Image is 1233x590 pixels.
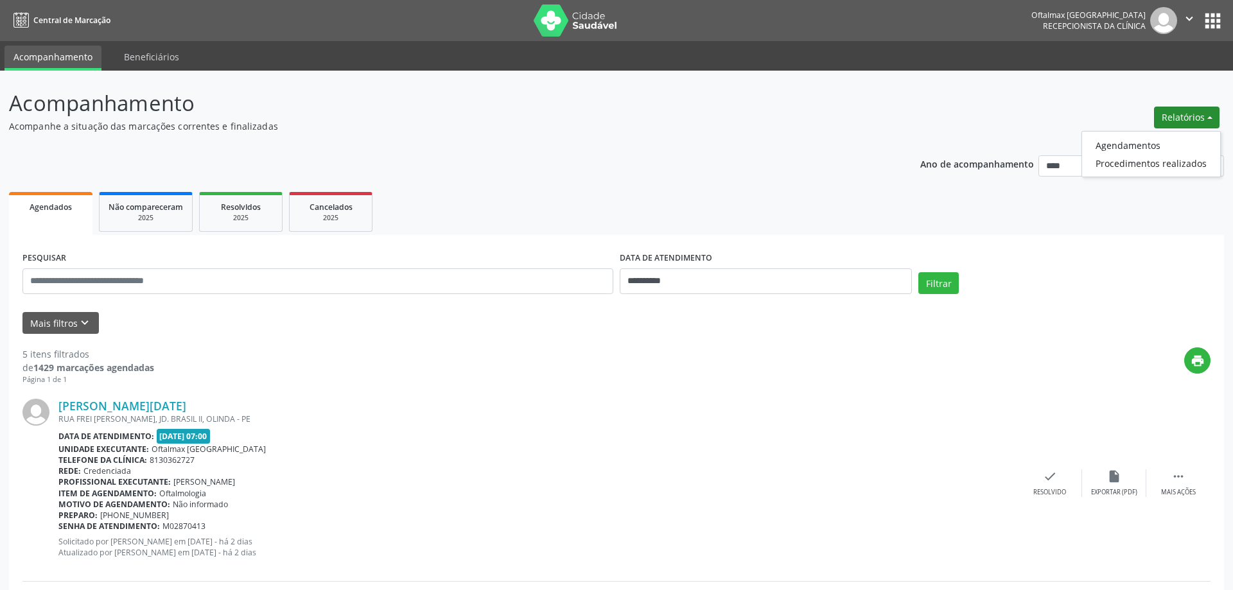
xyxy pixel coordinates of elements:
[9,10,110,31] a: Central de Marcação
[33,361,154,374] strong: 1429 marcações agendadas
[620,248,712,268] label: DATA DE ATENDIMENTO
[1182,12,1196,26] i: 
[1082,136,1220,154] a: Agendamentos
[30,202,72,213] span: Agendados
[58,476,171,487] b: Profissional executante:
[4,46,101,71] a: Acompanhamento
[83,465,131,476] span: Credenciada
[100,510,169,521] span: [PHONE_NUMBER]
[58,521,160,532] b: Senha de atendimento:
[58,399,186,413] a: [PERSON_NAME][DATE]
[78,316,92,330] i: keyboard_arrow_down
[1033,488,1066,497] div: Resolvido
[1031,10,1146,21] div: Oftalmax [GEOGRAPHIC_DATA]
[159,488,206,499] span: Oftalmologia
[1043,21,1146,31] span: Recepcionista da clínica
[22,312,99,334] button: Mais filtroskeyboard_arrow_down
[109,213,183,223] div: 2025
[1177,7,1202,34] button: 
[1184,347,1211,374] button: print
[33,15,110,26] span: Central de Marcação
[173,499,228,510] span: Não informado
[150,455,195,465] span: 8130362727
[1107,469,1121,483] i: insert_drive_file
[109,202,183,213] span: Não compareceram
[1081,131,1221,177] ul: Relatórios
[22,361,154,374] div: de
[58,499,170,510] b: Motivo de agendamento:
[1191,354,1205,368] i: print
[299,213,363,223] div: 2025
[1171,469,1185,483] i: 
[221,202,261,213] span: Resolvidos
[58,444,149,455] b: Unidade executante:
[58,465,81,476] b: Rede:
[157,429,211,444] span: [DATE] 07:00
[920,155,1034,171] p: Ano de acompanhamento
[162,521,205,532] span: M02870413
[22,248,66,268] label: PESQUISAR
[22,374,154,385] div: Página 1 de 1
[1161,488,1196,497] div: Mais ações
[1202,10,1224,32] button: apps
[1154,107,1220,128] button: Relatórios
[9,87,859,119] p: Acompanhamento
[1091,488,1137,497] div: Exportar (PDF)
[310,202,353,213] span: Cancelados
[1150,7,1177,34] img: img
[58,431,154,442] b: Data de atendimento:
[209,213,273,223] div: 2025
[22,399,49,426] img: img
[58,488,157,499] b: Item de agendamento:
[58,510,98,521] b: Preparo:
[115,46,188,68] a: Beneficiários
[173,476,235,487] span: [PERSON_NAME]
[22,347,154,361] div: 5 itens filtrados
[1082,154,1220,172] a: Procedimentos realizados
[58,536,1018,558] p: Solicitado por [PERSON_NAME] em [DATE] - há 2 dias Atualizado por [PERSON_NAME] em [DATE] - há 2 ...
[152,444,266,455] span: Oftalmax [GEOGRAPHIC_DATA]
[918,272,959,294] button: Filtrar
[58,413,1018,424] div: RUA FREI [PERSON_NAME], JD. BRASIL II, OLINDA - PE
[9,119,859,133] p: Acompanhe a situação das marcações correntes e finalizadas
[58,455,147,465] b: Telefone da clínica:
[1043,469,1057,483] i: check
